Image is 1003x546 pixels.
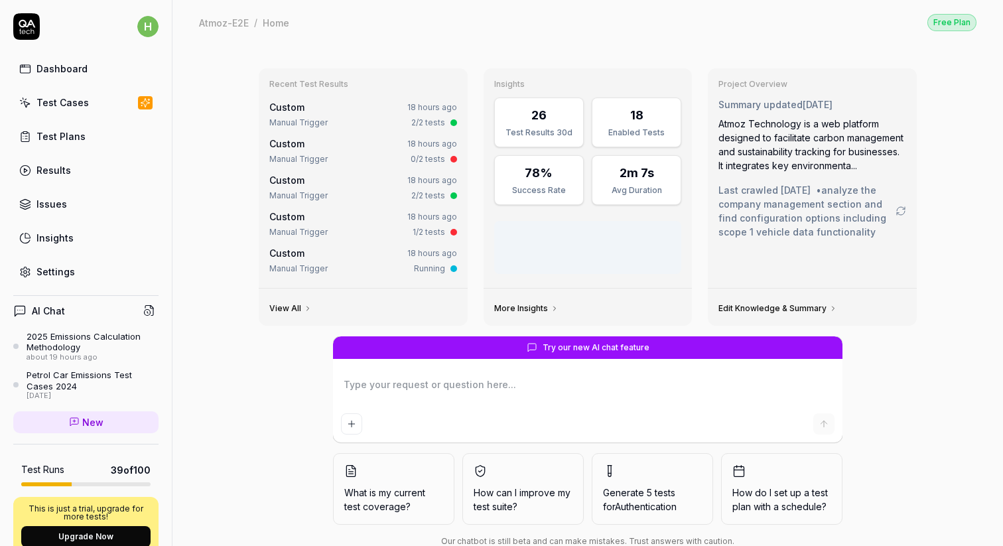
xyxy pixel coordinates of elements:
a: Custom18 hours agoManual Trigger2/2 tests [267,98,460,131]
div: Free Plan [927,14,976,31]
div: 78% [525,164,553,182]
a: Custom18 hours agoManual Trigger1/2 tests [267,207,460,241]
h3: Project Overview [718,79,906,90]
div: [DATE] [27,391,159,401]
a: Results [13,157,159,183]
div: Atmoz-E2E [199,16,249,29]
span: Generate 5 tests for Authentication [603,487,677,512]
div: Running [414,263,445,275]
span: Custom [269,174,304,186]
div: 18 [630,106,643,124]
div: 2/2 tests [411,190,445,202]
span: How do I set up a test plan with a schedule? [732,486,831,513]
span: What is my current test coverage? [344,486,443,513]
button: How do I set up a test plan with a schedule? [721,453,842,525]
div: Manual Trigger [269,117,328,129]
time: [DATE] [781,184,811,196]
div: Insights [36,231,74,245]
a: Custom18 hours agoManual Trigger2/2 tests [267,171,460,204]
div: 0/2 tests [411,153,445,165]
span: Summary updated [718,99,803,110]
button: How can I improve my test suite? [462,453,584,525]
a: More Insights [494,303,559,314]
span: h [137,16,159,37]
time: 18 hours ago [407,102,457,112]
div: 1/2 tests [413,226,445,238]
a: Insights [13,225,159,251]
div: Home [263,16,289,29]
a: Settings [13,259,159,285]
div: 26 [531,106,547,124]
span: Custom [269,211,304,222]
a: Test Plans [13,123,159,149]
a: Edit Knowledge & Summary [718,303,837,314]
a: Dashboard [13,56,159,82]
div: Success Rate [503,184,575,196]
div: 2025 Emissions Calculation Methodology [27,331,159,353]
button: Generate 5 tests forAuthentication [592,453,713,525]
div: 2/2 tests [411,117,445,129]
div: Avg Duration [600,184,673,196]
button: Free Plan [927,13,976,31]
button: What is my current test coverage? [333,453,454,525]
a: Petrol Car Emissions Test Cases 2024[DATE] [13,370,159,400]
h4: AI Chat [32,304,65,318]
a: Custom18 hours agoManual TriggerRunning [267,243,460,277]
div: Manual Trigger [269,153,328,165]
a: Issues [13,191,159,217]
div: Enabled Tests [600,127,673,139]
span: 39 of 100 [111,463,151,477]
div: Issues [36,197,67,211]
h5: Test Runs [21,464,64,476]
a: Custom18 hours agoManual Trigger0/2 tests [267,134,460,168]
time: 18 hours ago [407,212,457,222]
h3: Insights [494,79,682,90]
div: Manual Trigger [269,190,328,202]
span: Custom [269,247,304,259]
div: 2m 7s [620,164,654,182]
div: Test Cases [36,96,89,109]
div: Petrol Car Emissions Test Cases 2024 [27,370,159,391]
time: [DATE] [803,99,833,110]
span: How can I improve my test suite? [474,486,572,513]
span: Custom [269,138,304,149]
p: This is just a trial, upgrade for more tests! [21,505,151,521]
span: New [82,415,103,429]
time: 18 hours ago [407,175,457,185]
time: 18 hours ago [407,248,457,258]
a: New [13,411,159,433]
span: Last crawled [718,183,896,239]
div: Results [36,163,71,177]
a: View All [269,303,312,314]
a: Test Cases [13,90,159,115]
div: Manual Trigger [269,226,328,238]
div: / [254,16,257,29]
button: Add attachment [341,413,362,435]
div: about 19 hours ago [27,353,159,362]
span: Custom [269,102,304,113]
div: Test Plans [36,129,86,143]
div: Atmoz Technology is a web platform designed to facilitate carbon management and sustainability tr... [718,117,906,172]
button: h [137,13,159,40]
div: Dashboard [36,62,88,76]
div: Test Results 30d [503,127,575,139]
span: Try our new AI chat feature [543,342,649,354]
h3: Recent Test Results [269,79,457,90]
div: Manual Trigger [269,263,328,275]
div: Settings [36,265,75,279]
a: Go to crawling settings [896,206,906,216]
time: 18 hours ago [407,139,457,149]
a: 2025 Emissions Calculation Methodologyabout 19 hours ago [13,331,159,362]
